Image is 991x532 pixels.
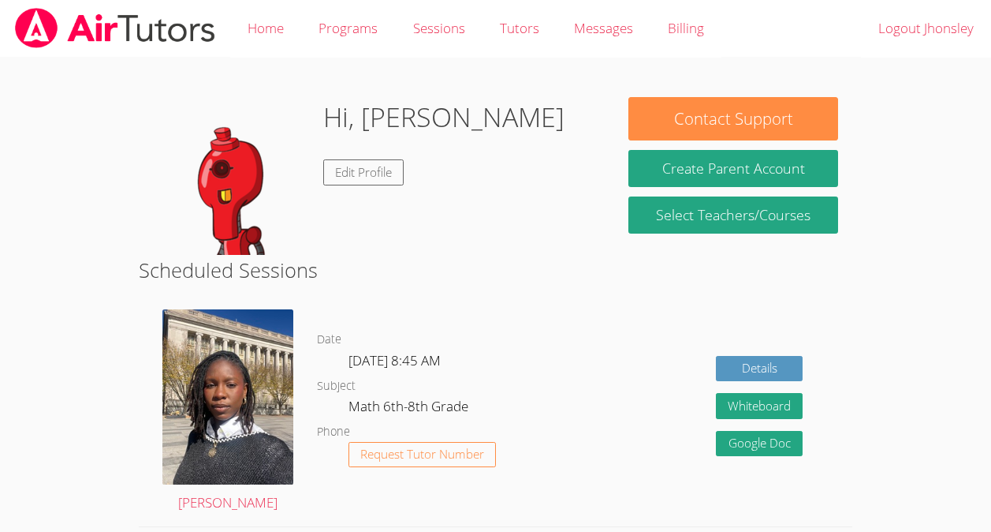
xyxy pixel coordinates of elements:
dt: Subject [317,377,356,396]
a: Select Teachers/Courses [628,197,837,234]
dt: Phone [317,422,350,442]
dd: Math 6th-8th Grade [348,395,471,422]
a: Details [716,356,803,382]
a: Edit Profile [323,159,404,185]
a: Google Doc [716,431,803,457]
span: [DATE] 8:45 AM [348,351,441,369]
img: IMG_8183.jpeg [162,309,293,485]
h1: Hi, [PERSON_NAME] [323,97,564,137]
span: Request Tutor Number [360,448,484,460]
img: default.png [153,97,311,255]
button: Create Parent Account [628,150,837,187]
a: [PERSON_NAME] [162,309,293,514]
h2: Scheduled Sessions [139,255,852,285]
span: Messages [574,19,633,37]
button: Whiteboard [716,393,803,419]
button: Contact Support [628,97,837,140]
img: airtutors_banner-c4298cdbf04f3fff15de1276eac7730deb9818008684d7c2e4769d2f7ddbe033.png [13,8,217,48]
dt: Date [317,330,341,350]
button: Request Tutor Number [348,442,496,468]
